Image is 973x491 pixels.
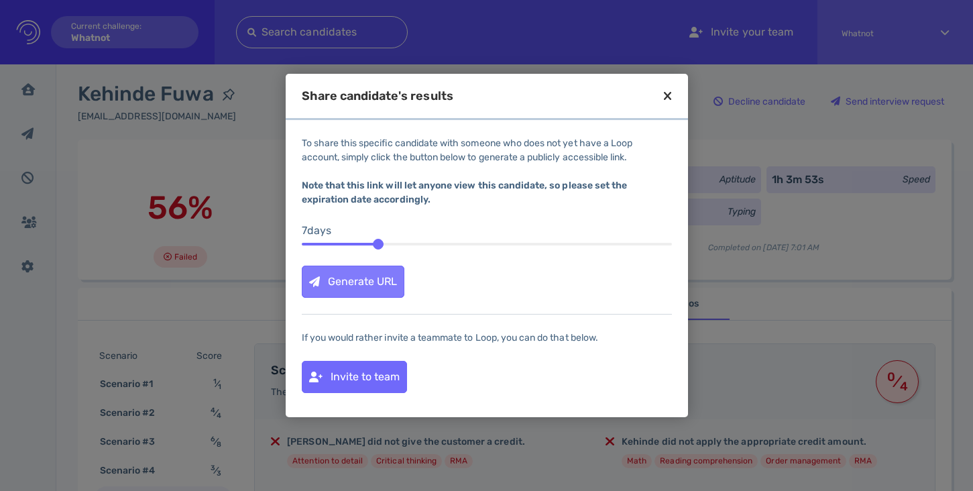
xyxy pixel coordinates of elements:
[302,266,404,298] button: Generate URL
[302,362,406,392] div: Invite to team
[302,331,672,345] div: If you would rather invite a teammate to Loop, you can do that below.
[302,90,453,102] div: Share candidate's results
[302,136,672,207] div: To share this specific candidate with someone who does not yet have a Loop account, simply click ...
[302,223,672,239] div: 7 day s
[302,180,628,205] b: Note that this link will let anyone view this candidate, so please set the expiration date accord...
[302,266,404,297] div: Generate URL
[302,361,407,393] button: Invite to team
